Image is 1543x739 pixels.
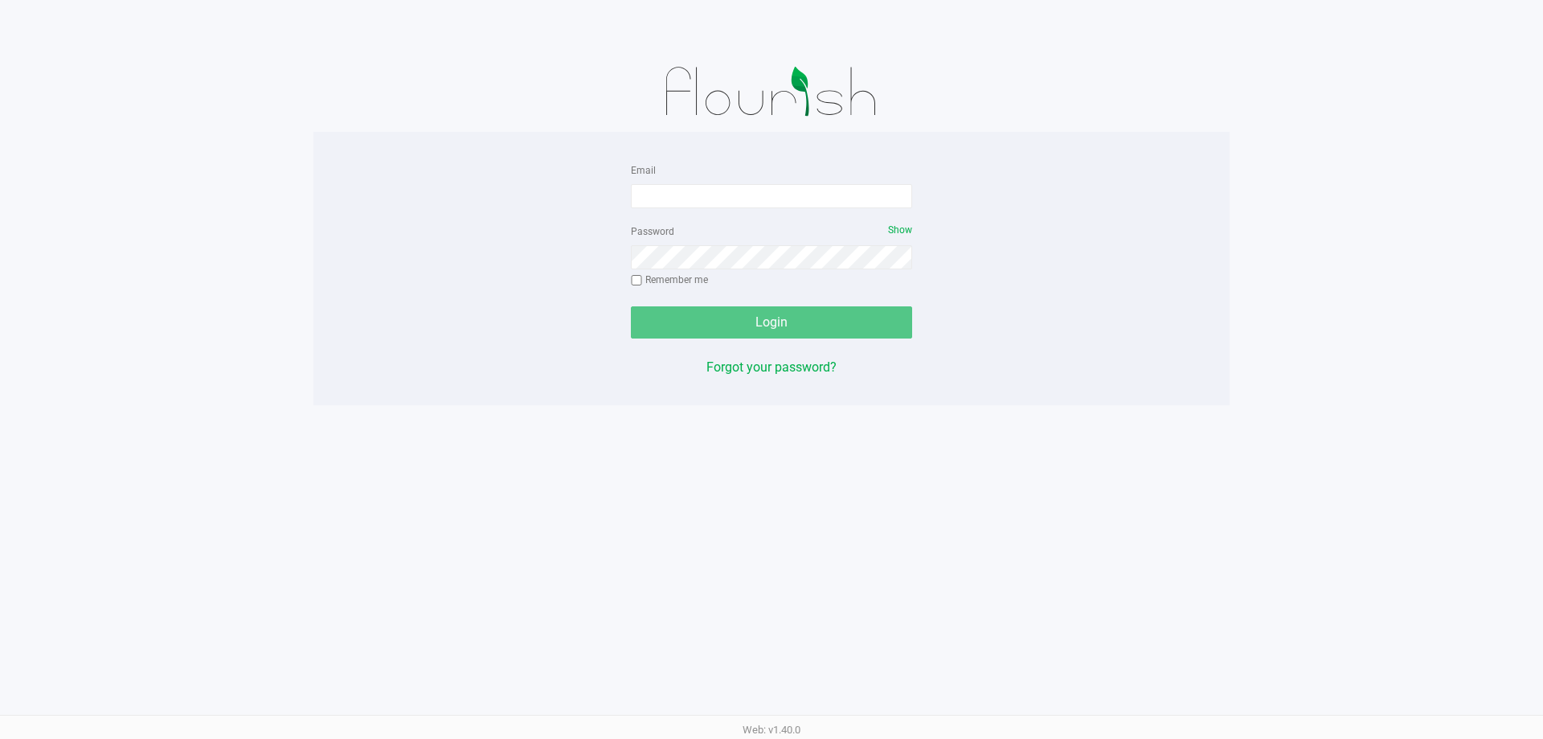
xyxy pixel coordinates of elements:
button: Forgot your password? [706,358,837,377]
input: Remember me [631,275,642,286]
label: Password [631,224,674,239]
label: Remember me [631,273,708,287]
span: Web: v1.40.0 [743,724,800,736]
span: Show [888,224,912,236]
label: Email [631,163,656,178]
